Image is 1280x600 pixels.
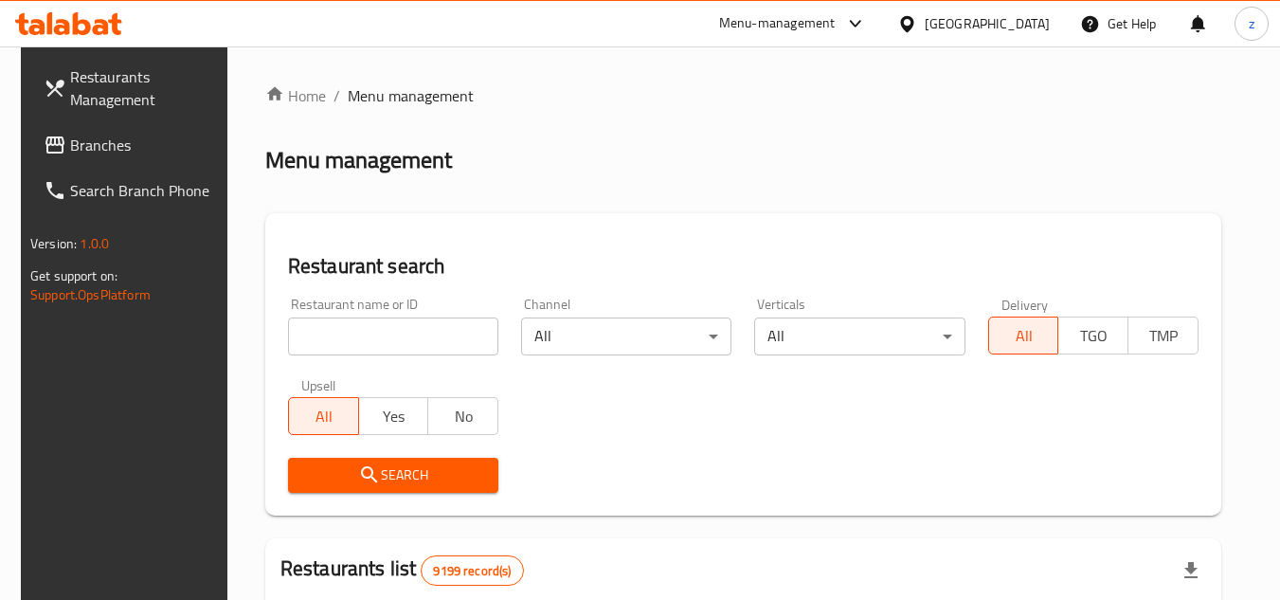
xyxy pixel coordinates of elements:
h2: Restaurant search [288,252,1199,281]
button: TMP [1127,317,1199,355]
span: All [997,322,1052,350]
div: Export file [1168,548,1214,593]
h2: Menu management [265,145,452,175]
span: Yes [367,403,422,430]
button: All [288,397,359,435]
span: Restaurants Management [70,65,220,111]
span: Version: [30,231,77,256]
div: All [754,318,965,355]
div: Total records count [421,555,523,586]
div: Menu-management [719,12,836,35]
span: Branches [70,134,220,156]
span: Search [303,464,483,487]
span: All [297,403,352,430]
nav: breadcrumb [265,84,1221,107]
button: Search [288,458,498,493]
span: 1.0.0 [80,231,109,256]
div: [GEOGRAPHIC_DATA] [925,13,1050,34]
span: Get support on: [30,264,117,288]
div: All [521,318,731,355]
label: Upsell [301,378,336,391]
input: Search for restaurant name or ID.. [288,318,498,355]
span: Search Branch Phone [70,179,220,202]
span: Menu management [348,84,474,107]
a: Home [265,84,326,107]
h2: Restaurants list [280,555,524,586]
a: Support.OpsPlatform [30,282,151,307]
button: Yes [358,397,429,435]
a: Restaurants Management [28,54,235,122]
a: Search Branch Phone [28,168,235,213]
button: All [988,317,1059,355]
li: / [334,84,340,107]
span: TMP [1136,322,1191,350]
span: No [436,403,491,430]
span: 9199 record(s) [422,562,522,580]
label: Delivery [1001,298,1049,311]
button: TGO [1057,317,1128,355]
span: TGO [1066,322,1121,350]
span: z [1249,13,1254,34]
a: Branches [28,122,235,168]
button: No [427,397,498,435]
